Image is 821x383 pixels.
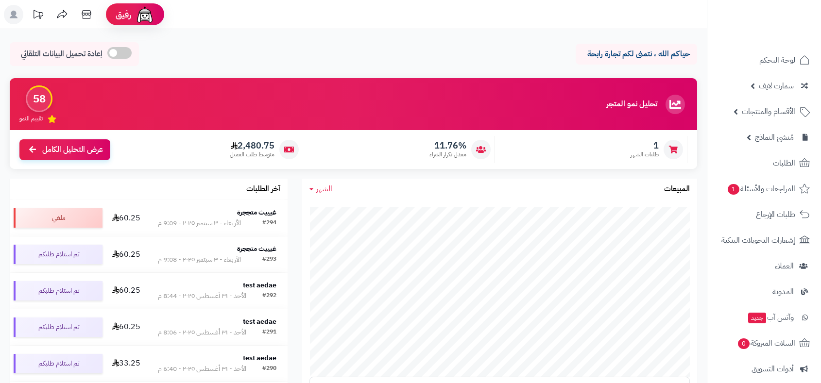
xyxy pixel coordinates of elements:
[759,79,794,93] span: سمارت لايف
[713,332,815,355] a: السلات المتروكة0
[713,229,815,252] a: إشعارات التحويلات البنكية
[106,346,147,382] td: 33.25
[713,306,815,329] a: وآتس آبجديد
[309,183,332,195] a: الشهر
[14,354,103,373] div: تم استلام طلبكم
[230,150,274,159] span: متوسط طلب العميل
[747,311,794,324] span: وآتس آب
[606,100,657,109] h3: تحليل نمو المتجر
[755,26,812,47] img: logo-2.png
[429,140,466,151] span: 11.76%
[14,317,103,337] div: تم استلام طلبكم
[727,182,795,196] span: المراجعات والأسئلة
[713,280,815,303] a: المدونة
[246,185,280,194] h3: آخر الطلبات
[713,357,815,381] a: أدوات التسويق
[135,5,154,24] img: ai-face.png
[42,144,103,155] span: عرض التحليل الكامل
[773,156,795,170] span: الطلبات
[237,244,276,254] strong: غيييث متججرة
[742,105,795,118] span: الأقسام والمنتجات
[21,49,103,60] span: إعادة تحميل البيانات التلقائي
[738,338,750,349] span: 0
[316,183,332,195] span: الشهر
[158,364,246,374] div: الأحد - ٣١ أغسطس ٢٠٢٥ - 6:40 م
[713,203,815,226] a: طلبات الإرجاع
[631,150,659,159] span: طلبات الشهر
[262,218,276,228] div: #294
[631,140,659,151] span: 1
[262,291,276,301] div: #292
[713,151,815,175] a: الطلبات
[583,49,690,60] p: حياكم الله ، نتمنى لكم تجارة رابحة
[262,328,276,337] div: #291
[262,255,276,265] div: #293
[721,233,795,247] span: إشعارات التحويلات البنكية
[664,185,690,194] h3: المبيعات
[243,353,276,363] strong: test aedae
[237,207,276,217] strong: غيييث متججرة
[713,177,815,200] a: المراجعات والأسئلة1
[14,208,103,228] div: ملغي
[26,5,50,27] a: تحديثات المنصة
[14,281,103,300] div: تم استلام طلبكم
[772,285,794,299] span: المدونة
[230,140,274,151] span: 2,480.75
[755,131,794,144] span: مُنشئ النماذج
[752,362,794,376] span: أدوات التسويق
[728,184,739,195] span: 1
[19,139,110,160] a: عرض التحليل الكامل
[106,273,147,309] td: 60.25
[158,218,241,228] div: الأربعاء - ٣ سبتمبر ٢٠٢٥ - 9:09 م
[19,115,43,123] span: تقييم النمو
[713,49,815,72] a: لوحة التحكم
[737,336,795,350] span: السلات المتروكة
[759,53,795,67] span: لوحة التحكم
[158,328,246,337] div: الأحد - ٣١ أغسطس ٢٠٢٥ - 8:06 م
[158,255,241,265] div: الأربعاء - ٣ سبتمبر ٢٠٢٥ - 9:08 م
[106,309,147,345] td: 60.25
[756,208,795,221] span: طلبات الإرجاع
[243,280,276,290] strong: test aedae
[775,259,794,273] span: العملاء
[429,150,466,159] span: معدل تكرار الشراء
[116,9,131,20] span: رفيق
[262,364,276,374] div: #290
[14,245,103,264] div: تم استلام طلبكم
[106,236,147,272] td: 60.25
[243,316,276,327] strong: test aedae
[748,313,766,323] span: جديد
[713,254,815,278] a: العملاء
[158,291,246,301] div: الأحد - ٣١ أغسطس ٢٠٢٥ - 8:44 م
[106,200,147,236] td: 60.25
